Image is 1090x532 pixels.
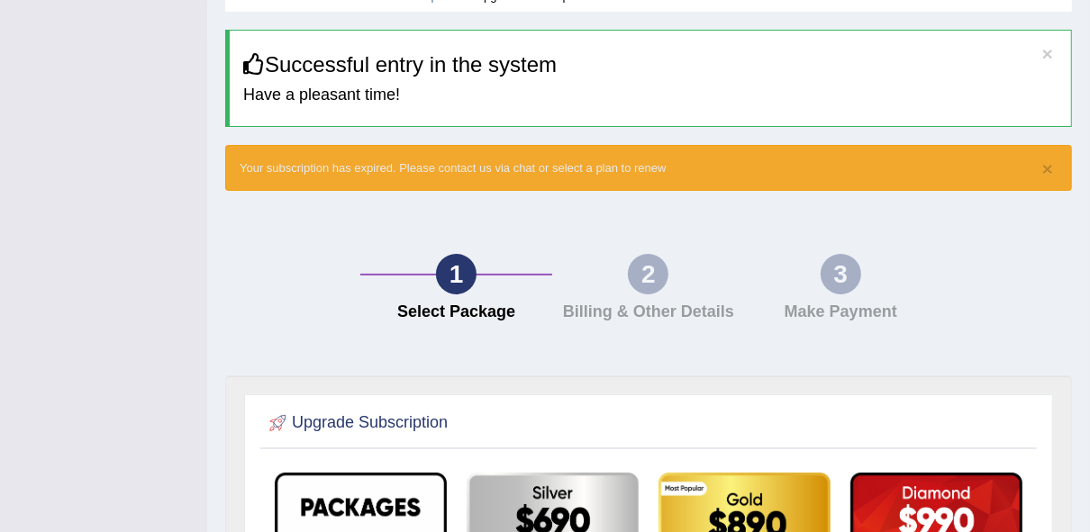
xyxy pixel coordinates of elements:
h3: Successful entry in the system [243,53,1058,77]
button: × [1042,44,1053,63]
button: × [1042,159,1053,178]
div: 2 [628,254,668,294]
h4: Have a pleasant time! [243,86,1058,104]
h4: Select Package [369,303,543,321]
h4: Billing & Other Details [561,303,735,321]
div: 1 [436,254,477,294]
div: 3 [821,254,861,294]
div: Your subscription has expired. Please contact us via chat or select a plan to renew [225,145,1072,191]
h4: Make Payment [754,303,928,321]
h2: Upgrade Subscription [265,410,448,437]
